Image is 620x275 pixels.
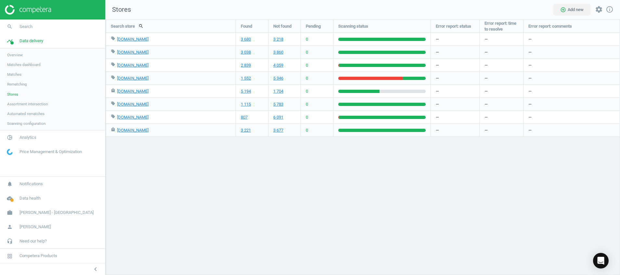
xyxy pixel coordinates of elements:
[106,5,131,14] span: Stores
[273,49,283,55] a: 3 860
[19,24,32,30] span: Search
[4,206,16,219] i: work
[595,6,603,13] i: settings
[431,59,479,72] div: —
[5,5,51,15] img: ajHJNr6hYgQAAAAASUVORK5CYII=
[431,72,479,85] div: —
[111,62,115,67] i: local_offer
[523,72,620,85] div: —
[484,75,488,81] span: —
[306,49,308,55] span: 0
[553,4,590,16] button: add_circle_outlineAdd new
[4,235,16,247] i: headset_mic
[560,7,566,13] i: add_circle_outline
[7,101,48,107] span: Assortment intersection
[523,111,620,124] div: —
[484,88,488,94] span: —
[7,82,27,87] span: Rematching
[528,23,572,29] span: Error report: comments
[111,101,115,106] i: local_offer
[306,36,308,42] span: 0
[4,178,16,190] i: notifications
[4,192,16,204] i: cloud_done
[484,62,488,68] span: —
[523,33,620,46] div: —
[7,72,21,77] span: Matches
[523,46,620,59] div: —
[306,23,321,29] span: Pending
[523,59,620,72] div: —
[273,127,283,133] a: 3 677
[4,131,16,144] i: pie_chart_outlined
[7,92,18,97] span: Stores
[484,101,488,107] span: —
[241,127,251,133] a: 3 221
[273,36,283,42] a: 3 218
[241,62,251,68] a: 2 839
[117,102,149,107] a: [DOMAIN_NAME]
[273,88,283,94] a: 1 704
[111,127,115,132] i: local_mall
[523,85,620,98] div: —
[117,63,149,68] a: [DOMAIN_NAME]
[241,49,251,55] a: 3 038
[117,115,149,120] a: [DOMAIN_NAME]
[111,36,115,41] i: local_offer
[4,221,16,233] i: person
[436,23,471,29] span: Error report: status
[431,98,479,111] div: —
[111,49,115,54] i: local_offer
[4,35,16,47] i: timeline
[484,114,488,120] span: —
[306,114,308,120] span: 0
[7,111,45,116] span: Automated rematches
[306,62,308,68] span: 0
[592,3,606,17] button: settings
[117,128,149,133] a: [DOMAIN_NAME]
[19,253,57,259] span: Competera Products
[19,210,94,216] span: [PERSON_NAME] - [GEOGRAPHIC_DATA]
[606,6,614,13] i: info_outline
[241,88,251,94] a: 5 194
[338,23,368,29] span: Scanning status
[431,46,479,59] div: —
[484,20,518,32] span: Error report: time to resolve
[484,36,488,42] span: —
[106,20,236,33] div: Search store
[431,85,479,98] div: —
[117,76,149,81] a: [DOMAIN_NAME]
[431,33,479,46] div: —
[4,20,16,33] i: search
[484,127,488,133] span: —
[19,224,51,230] span: [PERSON_NAME]
[19,149,82,155] span: Price Management & Optimization
[117,89,149,94] a: [DOMAIN_NAME]
[117,50,149,55] a: [DOMAIN_NAME]
[117,37,149,42] a: [DOMAIN_NAME]
[19,135,36,140] span: Analytics
[523,98,620,111] div: —
[306,101,308,107] span: 0
[241,101,251,107] a: 1 115
[111,88,115,93] i: local_mall
[431,124,479,137] div: —
[273,101,283,107] a: 5 783
[111,114,115,119] i: local_offer
[7,121,45,126] span: Scanning configuration
[306,88,308,94] span: 0
[92,265,99,273] i: chevron_left
[273,114,283,120] a: 6 091
[241,75,251,81] a: 1 552
[306,75,308,81] span: 0
[484,49,488,55] span: —
[19,238,47,244] span: Need our help?
[606,6,614,14] a: info_outline
[273,62,283,68] a: 4 059
[523,124,620,137] div: —
[87,265,104,273] button: chevron_left
[306,127,308,133] span: 0
[135,20,147,32] button: search
[7,52,23,58] span: Overview
[7,62,41,67] span: Matches dashboard
[241,36,251,42] a: 3 680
